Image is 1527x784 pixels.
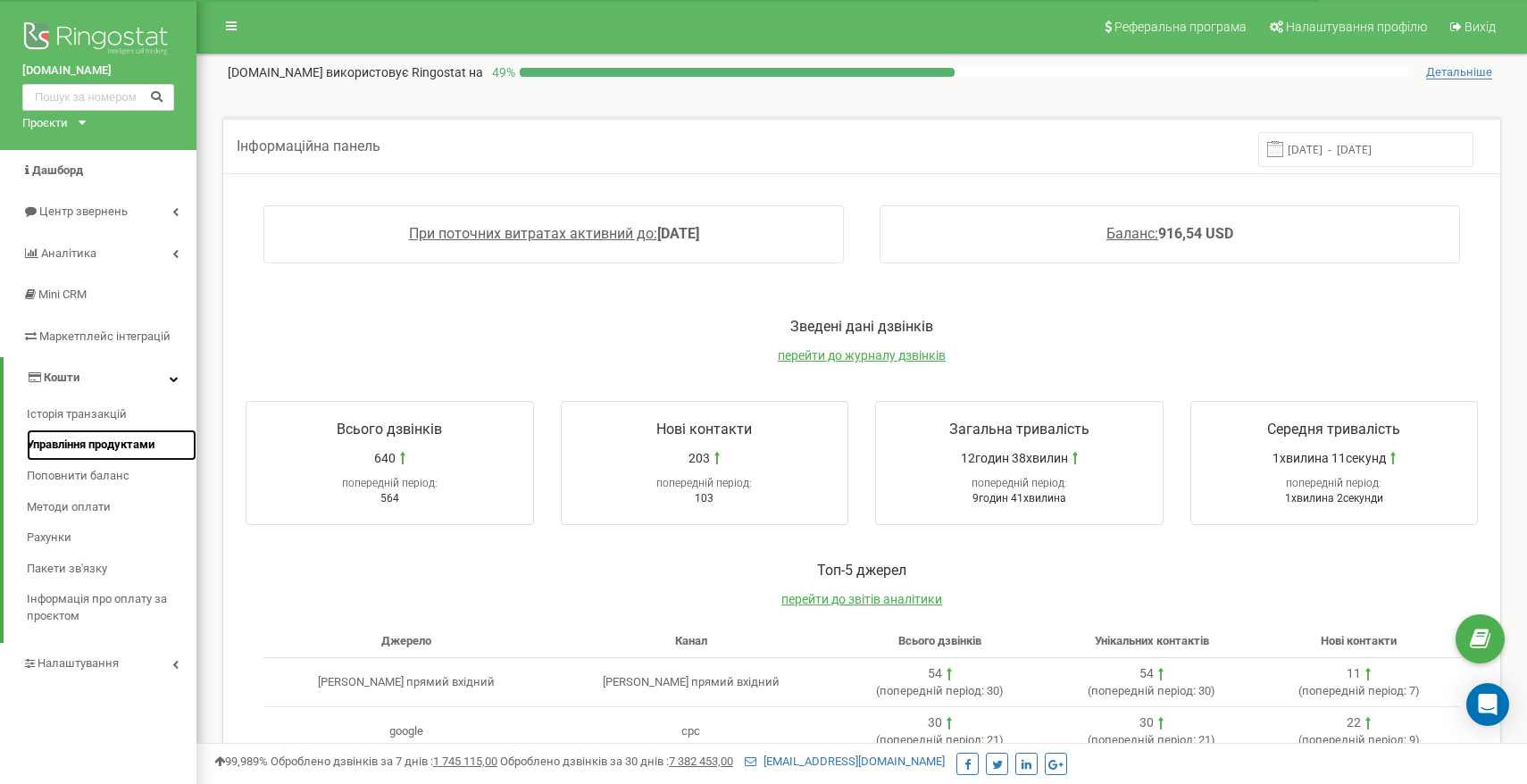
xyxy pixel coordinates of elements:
input: Пошук за номером [22,84,174,111]
span: 203 [688,449,710,467]
span: Всього дзвінків [337,421,442,438]
span: Вихід [1464,20,1496,34]
span: попередній період: [656,477,752,489]
span: ( 21 ) [1088,733,1215,746]
p: 49 % [483,63,520,81]
span: Реферальна програма [1114,20,1247,34]
span: Оброблено дзвінків за 7 днів : [271,755,497,768]
span: Нові контакти [1321,634,1397,647]
span: Рахунки [27,530,71,546]
span: ( 30 ) [876,684,1004,697]
span: попередній період: [1091,684,1196,697]
span: Аналiтика [41,246,96,260]
span: ( 9 ) [1298,733,1420,746]
span: ( 21 ) [876,733,1004,746]
div: Проєкти [22,115,68,132]
span: Середня тривалість [1267,421,1400,438]
a: Управління продуктами [27,430,196,461]
span: Налаштування [38,656,119,670]
span: Дашборд [32,163,83,177]
span: використовує Ringostat на [326,65,483,79]
div: Open Intercom Messenger [1466,683,1509,726]
span: Кошти [44,371,79,384]
div: 54 [1139,665,1154,683]
img: Ringostat logo [22,18,174,63]
span: попередній період: [1286,477,1381,489]
span: Поповнити баланс [27,468,129,485]
u: 7 382 453,00 [669,755,733,768]
span: попередній період: [342,477,438,489]
span: Пакети зв'язку [27,561,107,578]
span: Історія транзакцій [27,406,127,423]
span: Маркетплейс інтеграцій [39,329,171,343]
div: 30 [928,714,942,732]
span: 12годин 38хвилин [961,449,1068,467]
span: Інформація про оплату за проєктом [27,591,188,624]
span: попередній період: [880,684,984,697]
span: Баланс: [1106,225,1158,242]
span: Налаштування профілю [1286,20,1427,34]
a: Пакети зв'язку [27,554,196,585]
div: 30 [1139,714,1154,732]
span: Mini CRM [38,288,87,301]
span: 564 [380,492,399,505]
td: [PERSON_NAME] прямий вхідний [263,657,548,707]
span: Зведені дані дзвінків [790,318,933,335]
a: Кошти [4,357,196,399]
a: Рахунки [27,522,196,554]
span: 9годин 41хвилина [972,492,1066,505]
span: 640 [374,449,396,467]
a: перейти до журналу дзвінків [778,348,946,363]
span: попередній період: [1091,733,1196,746]
span: ( 7 ) [1298,684,1420,697]
a: Методи оплати [27,492,196,523]
span: Детальніше [1426,65,1492,79]
span: 1хвилина 2секунди [1285,492,1383,505]
a: При поточних витратах активний до:[DATE] [409,225,699,242]
span: попередній період: [1302,684,1406,697]
a: Баланс:916,54 USD [1106,225,1233,242]
span: попередній період: [972,477,1067,489]
span: Toп-5 джерел [817,562,906,579]
a: Інформація про оплату за проєктом [27,584,196,631]
span: Загальна тривалість [949,421,1089,438]
span: 1хвилина 11секунд [1272,449,1386,467]
span: При поточних витратах активний до: [409,225,657,242]
div: 11 [1347,665,1361,683]
span: Унікальних контактів [1095,634,1209,647]
span: попередній період: [880,733,984,746]
td: google [263,707,548,757]
span: Управління продуктами [27,437,154,454]
div: 54 [928,665,942,683]
span: Джерело [381,634,431,647]
span: попередній період: [1302,733,1406,746]
a: перейти до звітів аналітики [781,592,942,606]
span: Центр звернень [39,204,128,218]
span: Методи оплати [27,499,111,516]
div: 22 [1347,714,1361,732]
span: 99,989% [214,755,268,768]
a: Історія транзакцій [27,399,196,430]
span: Всього дзвінків [898,634,981,647]
span: Інформаційна панель [237,138,380,154]
span: Канал [675,634,707,647]
span: 103 [695,492,713,505]
span: Оброблено дзвінків за 30 днів : [500,755,733,768]
u: 1 745 115,00 [433,755,497,768]
td: [PERSON_NAME] прямий вхідний [548,657,833,707]
p: [DOMAIN_NAME] [228,63,483,81]
td: cpc [548,707,833,757]
a: Поповнити баланс [27,461,196,492]
span: Нові контакти [656,421,752,438]
span: ( 30 ) [1088,684,1215,697]
a: [DOMAIN_NAME] [22,63,174,79]
a: [EMAIL_ADDRESS][DOMAIN_NAME] [745,755,945,768]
